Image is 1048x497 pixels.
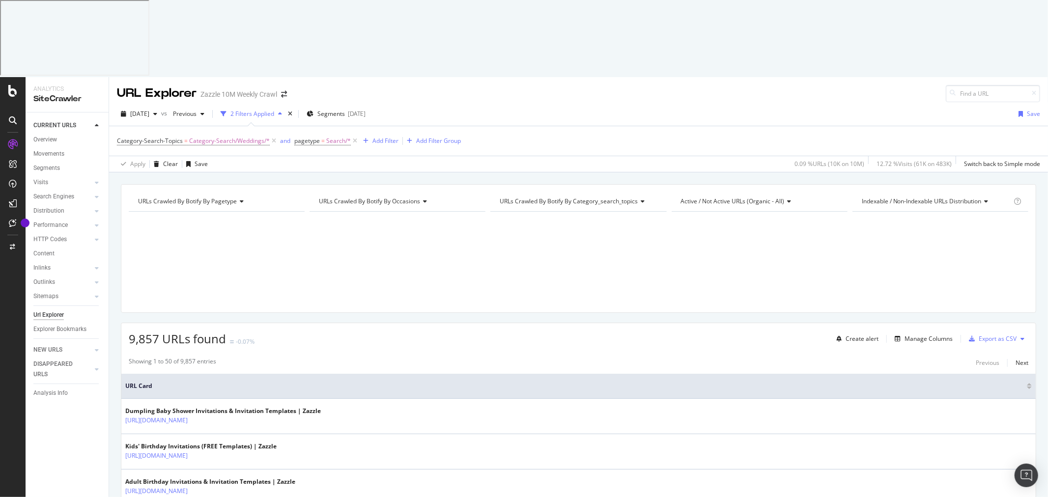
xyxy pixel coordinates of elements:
[960,156,1040,172] button: Switch back to Simple mode
[286,109,294,119] div: times
[976,357,999,369] button: Previous
[125,382,1024,390] span: URL Card
[117,156,145,172] button: Apply
[317,193,477,209] h4: URLs Crawled By Botify By occasions
[125,451,188,461] a: [URL][DOMAIN_NAME]
[230,340,234,343] img: Equal
[965,331,1017,347] button: Export as CSV
[217,106,286,122] button: 2 Filters Applied
[136,193,296,209] h4: URLs Crawled By Botify By pagetype
[33,359,83,380] div: DISAPPEARED URLS
[125,407,321,415] div: Dumpling Baby Shower Invitations & Invitation Templates | Zazzle
[130,160,145,168] div: Apply
[33,220,68,230] div: Performance
[33,149,64,159] div: Movements
[200,89,277,99] div: Zazzle 10M Weekly Crawl
[33,163,60,173] div: Segments
[138,197,237,205] span: URLs Crawled By Botify By pagetype
[416,137,461,145] div: Add Filter Group
[21,219,29,227] div: Tooltip anchor
[236,337,255,346] div: -0.07%
[33,291,58,302] div: Sitemaps
[321,137,325,145] span: =
[163,160,178,168] div: Clear
[117,85,197,102] div: URL Explorer
[33,120,92,131] a: CURRENT URLS
[359,135,398,147] button: Add Filter
[33,277,55,287] div: Outlinks
[862,197,982,205] span: Indexable / Non-Indexable URLs distribution
[33,263,92,273] a: Inlinks
[33,310,64,320] div: Url Explorer
[326,134,351,148] span: Search/*
[1027,110,1040,118] div: Save
[281,91,287,98] div: arrow-right-arrow-left
[877,160,952,168] div: 12.72 % Visits ( 61K on 483K )
[860,193,1012,209] h4: Indexable / Non-Indexable URLs Distribution
[117,137,183,145] span: Category-Search-Topics
[195,160,208,168] div: Save
[905,334,953,343] div: Manage Columns
[294,137,320,145] span: pagetype
[33,359,92,380] a: DISAPPEARED URLS
[372,137,398,145] div: Add Filter
[117,106,161,122] button: [DATE]
[33,248,55,259] div: Content
[129,331,226,347] span: 9,857 URLs found
[33,277,92,287] a: Outlinks
[891,333,953,345] button: Manage Columns
[303,106,369,122] button: Segments[DATE]
[33,324,102,334] a: Explorer Bookmarks
[161,109,169,117] span: vs
[280,137,290,145] div: and
[125,486,188,496] a: [URL][DOMAIN_NAME]
[125,442,277,451] div: Kids' Birthday Invitations (FREE Templates) | Zazzle
[846,334,878,343] div: Create alert
[33,345,62,355] div: NEW URLS
[280,136,290,145] button: and
[403,135,461,147] button: Add Filter Group
[964,160,1040,168] div: Switch back to Simple mode
[33,220,92,230] a: Performance
[348,110,366,118] div: [DATE]
[681,197,785,205] span: Active / Not Active URLs (organic - all)
[129,357,216,369] div: Showing 1 to 50 of 9,857 entries
[33,345,92,355] a: NEW URLS
[184,137,188,145] span: =
[1015,464,1038,487] div: Open Intercom Messenger
[500,197,638,205] span: URLs Crawled By Botify By category_search_topics
[319,197,420,205] span: URLs Crawled By Botify By occasions
[169,106,208,122] button: Previous
[33,135,57,145] div: Overview
[976,359,999,367] div: Previous
[33,120,76,131] div: CURRENT URLS
[33,263,51,273] div: Inlinks
[33,85,101,93] div: Analytics
[679,193,839,209] h4: Active / Not Active URLs
[33,206,64,216] div: Distribution
[230,110,274,118] div: 2 Filters Applied
[33,192,92,202] a: Search Engines
[125,415,188,425] a: [URL][DOMAIN_NAME]
[794,160,864,168] div: 0.09 % URLs ( 10K on 10M )
[979,334,1017,343] div: Export as CSV
[33,248,102,259] a: Content
[33,388,102,398] a: Analysis Info
[33,192,74,202] div: Search Engines
[33,177,92,188] a: Visits
[33,135,102,145] a: Overview
[33,93,101,105] div: SiteCrawler
[946,85,1040,102] input: Find a URL
[150,156,178,172] button: Clear
[33,310,102,320] a: Url Explorer
[33,234,67,245] div: HTTP Codes
[1015,106,1040,122] button: Save
[33,177,48,188] div: Visits
[317,110,345,118] span: Segments
[33,388,68,398] div: Analysis Info
[33,234,92,245] a: HTTP Codes
[1016,357,1028,369] button: Next
[33,291,92,302] a: Sitemaps
[189,134,270,148] span: Category-Search/Weddings/*
[33,324,86,334] div: Explorer Bookmarks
